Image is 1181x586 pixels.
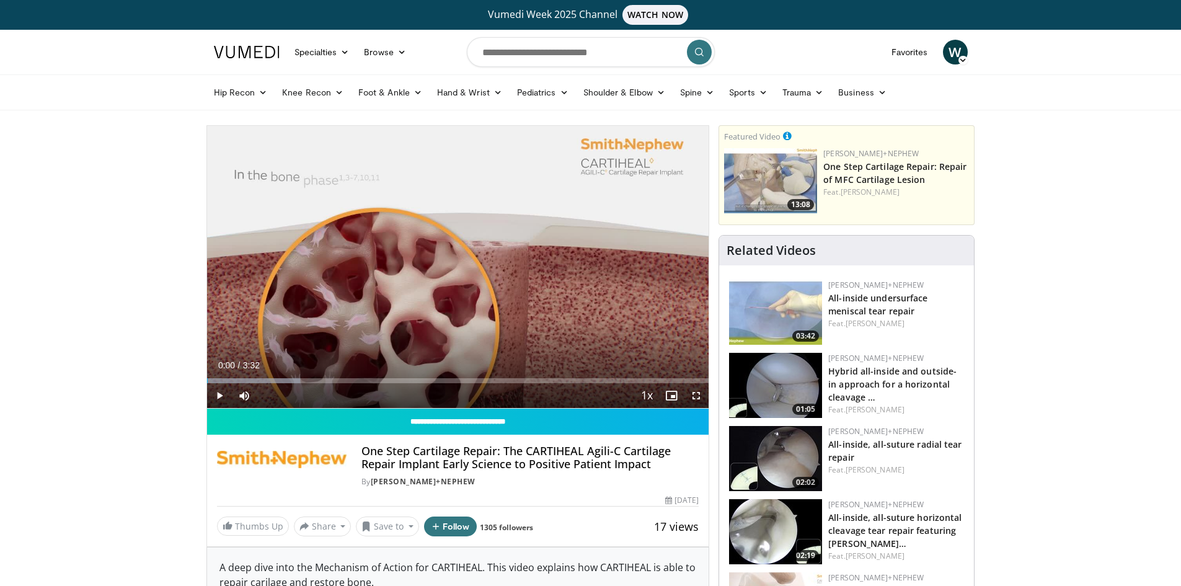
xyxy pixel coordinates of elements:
span: 01:05 [792,404,819,415]
a: 1305 followers [480,522,533,533]
a: Vumedi Week 2025 ChannelWATCH NOW [216,5,966,25]
a: Specialties [287,40,357,64]
button: Save to [356,517,419,536]
a: Hand & Wrist [430,80,510,105]
a: Hybrid all-inside and outside-in approach for a horizontal cleavage … [828,365,957,403]
button: Enable picture-in-picture mode [659,383,684,408]
a: [PERSON_NAME]+Nephew [828,280,924,290]
a: 02:19 [729,499,822,564]
button: Share [294,517,352,536]
a: [PERSON_NAME]+Nephew [828,353,924,363]
a: Pediatrics [510,80,576,105]
img: 0d5ae7a0-0009-4902-af95-81e215730076.150x105_q85_crop-smart_upscale.jpg [729,426,822,491]
a: [PERSON_NAME] [846,404,905,415]
span: 17 views [654,519,699,534]
a: [PERSON_NAME]+Nephew [828,426,924,437]
span: 02:19 [792,550,819,561]
a: [PERSON_NAME]+Nephew [823,148,919,159]
a: Trauma [775,80,831,105]
a: 02:02 [729,426,822,491]
a: [PERSON_NAME] [846,464,905,475]
img: Smith+Nephew [217,445,347,474]
a: Knee Recon [275,80,351,105]
a: [PERSON_NAME]+Nephew [371,476,475,487]
a: Business [831,80,894,105]
div: Feat. [828,551,964,562]
img: 173c071b-399e-4fbc-8156-5fdd8d6e2d0e.150x105_q85_crop-smart_upscale.jpg [729,499,822,564]
span: 03:42 [792,331,819,342]
div: Feat. [828,464,964,476]
div: Feat. [828,404,964,415]
video-js: Video Player [207,126,709,409]
span: / [238,360,241,370]
span: 0:00 [218,360,235,370]
img: 02c34c8e-0ce7-40b9-85e3-cdd59c0970f9.150x105_q85_crop-smart_upscale.jpg [729,280,822,345]
span: 13:08 [787,199,814,210]
div: Feat. [828,318,964,329]
a: [PERSON_NAME] [846,318,905,329]
small: Featured Video [724,131,781,142]
h4: Related Videos [727,243,816,258]
span: WATCH NOW [622,5,688,25]
button: Mute [232,383,257,408]
img: VuMedi Logo [214,46,280,58]
a: All-inside undersurface meniscal tear repair [828,292,927,317]
button: Play [207,383,232,408]
a: W [943,40,968,64]
a: Hip Recon [206,80,275,105]
a: All-inside, all-suture horizontal cleavage tear repair featuring [PERSON_NAME]… [828,512,962,549]
span: 02:02 [792,477,819,488]
a: [PERSON_NAME] [846,551,905,561]
div: Progress Bar [207,378,709,383]
a: 13:08 [724,148,817,213]
button: Playback Rate [634,383,659,408]
a: 01:05 [729,353,822,418]
a: One Step Cartilage Repair: Repair of MFC Cartilage Lesion [823,161,966,185]
a: 03:42 [729,280,822,345]
div: By [361,476,699,487]
a: All-inside, all-suture radial tear repair [828,438,962,463]
button: Follow [424,517,477,536]
a: Spine [673,80,722,105]
a: Sports [722,80,775,105]
div: [DATE] [665,495,699,506]
div: Feat. [823,187,969,198]
a: Shoulder & Elbow [576,80,673,105]
a: [PERSON_NAME]+Nephew [828,499,924,510]
a: Favorites [884,40,936,64]
h4: One Step Cartilage Repair: The CARTIHEAL Agili-C Cartilage Repair Implant Early Science to Positi... [361,445,699,471]
input: Search topics, interventions [467,37,715,67]
a: Browse [356,40,414,64]
a: Thumbs Up [217,517,289,536]
span: 3:32 [243,360,260,370]
a: [PERSON_NAME]+Nephew [828,572,924,583]
a: [PERSON_NAME] [841,187,900,197]
a: Foot & Ankle [351,80,430,105]
img: 364c13b8-bf65-400b-a941-5a4a9c158216.150x105_q85_crop-smart_upscale.jpg [729,353,822,418]
button: Fullscreen [684,383,709,408]
img: 304fd00c-f6f9-4ade-ab23-6f82ed6288c9.150x105_q85_crop-smart_upscale.jpg [724,148,817,213]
